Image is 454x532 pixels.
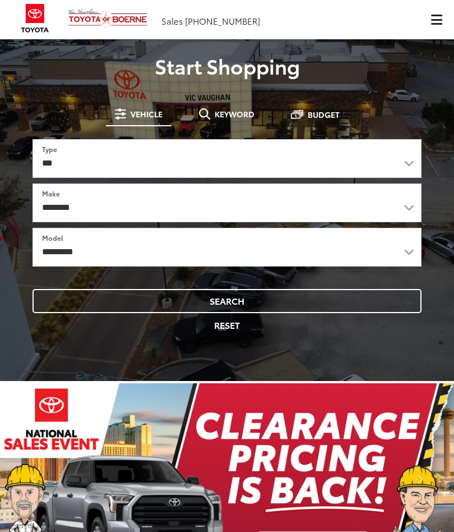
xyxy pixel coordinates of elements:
span: [PHONE_NUMBER] [185,15,260,27]
span: Vehicle [131,110,163,118]
span: Sales [161,15,183,27]
p: Start Shopping [8,54,446,77]
span: Budget [308,111,340,118]
button: Reset [33,313,421,337]
img: Vic Vaughan Toyota of Boerne [68,8,148,28]
label: Make [42,189,60,198]
label: Type [42,144,57,154]
label: Model [42,233,63,242]
button: Search [33,289,421,313]
span: Keyword [215,110,254,118]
